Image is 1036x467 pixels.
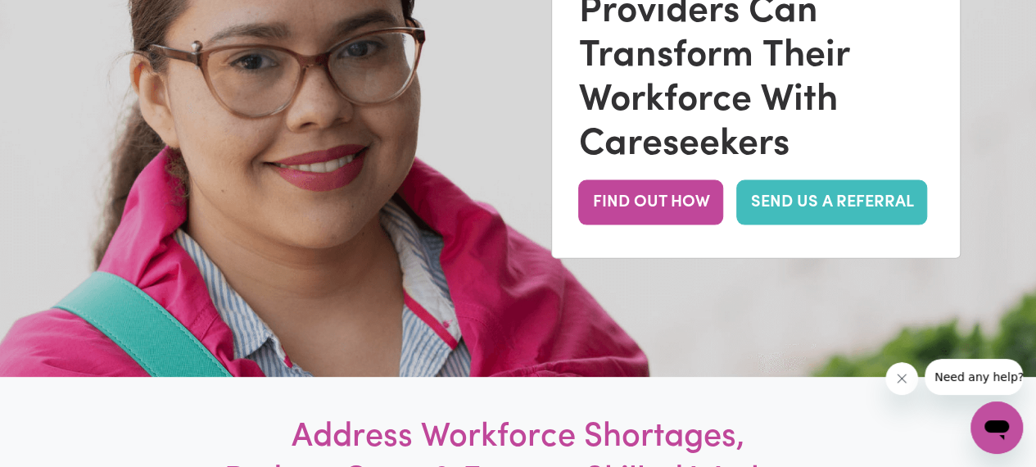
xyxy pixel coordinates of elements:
iframe: Button to launch messaging window [970,401,1023,454]
button: FIND OUT HOW [578,180,723,225]
iframe: Message from company [925,359,1023,395]
iframe: Close message [885,362,918,395]
span: Need any help? [10,11,99,25]
a: SEND US A REFERRAL [736,180,927,225]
